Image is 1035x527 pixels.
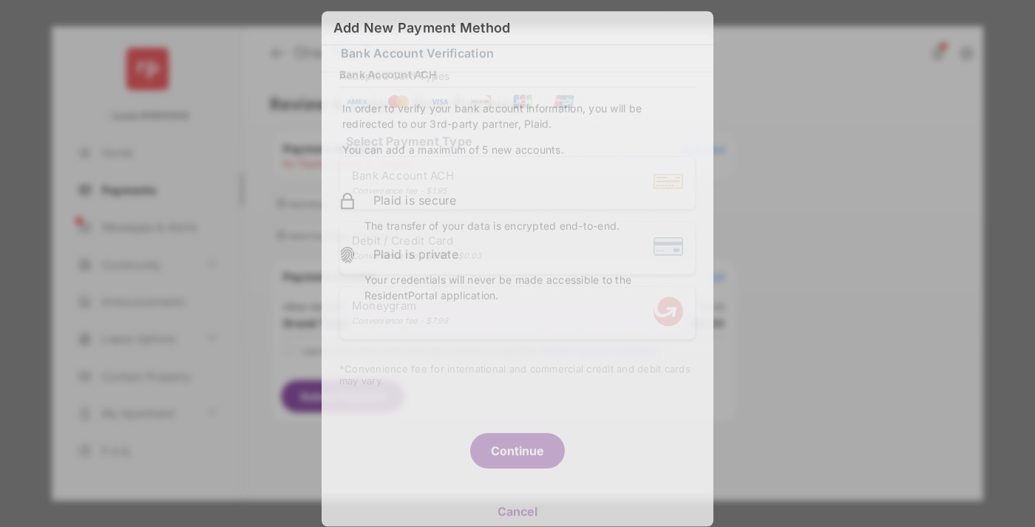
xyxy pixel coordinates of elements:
p: In order to verify your bank account information, you will be redirected to our 3rd-party partner... [342,101,693,132]
h2: Plaid is private [373,245,696,263]
button: Continue [470,433,565,469]
p: The transfer of your data is encrypted end-to-end. [364,218,696,234]
span: Bank Account Verification [341,41,494,65]
p: Your credentials will never be made accessible to the ResidentPortal application. [364,272,696,303]
p: You can add a maximum of 5 new accounts. [342,142,693,157]
h2: Plaid is secure [373,191,696,209]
